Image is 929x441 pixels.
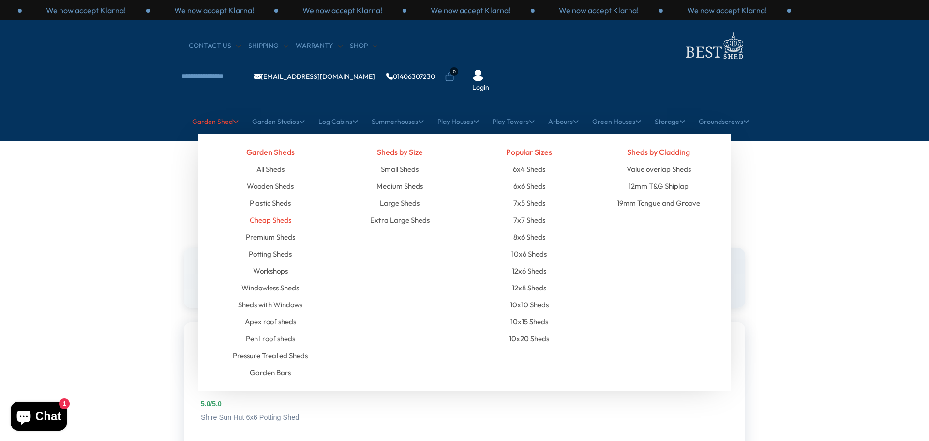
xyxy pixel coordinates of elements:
[253,262,288,279] a: Workshops
[184,151,745,179] h1: Customer Reviews
[192,109,239,134] a: Garden Shed
[250,212,291,228] a: Cheap Sheds
[201,412,728,422] div: Shire Sun Hut 6x6 Potting Shed
[601,143,717,161] h4: Sheds by Cladding
[381,161,419,178] a: Small Sheds
[680,30,748,61] img: logo
[248,41,288,51] a: Shipping
[249,245,292,262] a: Potting Sheds
[233,347,308,364] a: Pressure Treated Sheds
[350,41,377,51] a: Shop
[687,5,767,15] p: We now accept Klarna!
[431,5,510,15] p: We now accept Klarna!
[559,5,639,15] p: We now accept Klarna!
[627,161,691,178] a: Value overlap Sheds
[655,109,685,134] a: Storage
[254,73,375,80] a: [EMAIL_ADDRESS][DOMAIN_NAME]
[150,5,278,15] div: 2 / 3
[278,5,406,15] div: 3 / 3
[511,245,547,262] a: 10x6 Sheds
[406,5,535,15] div: 1 / 3
[213,143,328,161] h4: Garden Sheds
[246,330,295,347] a: Pent roof sheds
[184,198,745,221] h2: eBay Reviews
[699,109,749,134] a: Groundscrews
[372,109,424,134] a: Summerhouses
[617,195,700,212] a: 19mm Tongue and Groove
[245,313,296,330] a: Apex roof sheds
[513,161,545,178] a: 6x4 Sheds
[250,364,291,381] a: Garden Bars
[450,67,458,76] span: 0
[241,279,299,296] a: Windowless Sheds
[46,5,126,15] p: We now accept Klarna!
[510,296,549,313] a: 10x10 Sheds
[472,83,489,92] a: Login
[548,109,579,134] a: Arbours
[380,195,420,212] a: Large Sheds
[302,5,382,15] p: We now accept Klarna!
[535,5,663,15] div: 2 / 3
[510,313,548,330] a: 10x15 Sheds
[493,109,535,134] a: Play Towers
[512,279,546,296] a: 12x8 Sheds
[437,109,479,134] a: Play Houses
[318,109,358,134] a: Log Cabins
[343,143,458,161] h4: Sheds by Size
[250,195,291,212] a: Plastic Sheds
[174,5,254,15] p: We now accept Klarna!
[513,212,545,228] a: 7x7 Sheds
[370,212,430,228] a: Extra Large Sheds
[513,195,545,212] a: 7x5 Sheds
[592,109,641,134] a: Green Houses
[472,143,587,161] h4: Popular Sizes
[513,178,545,195] a: 6x6 Sheds
[8,402,70,433] inbox-online-store-chat: Shopify online store chat
[296,41,343,51] a: Warranty
[252,109,305,134] a: Garden Studios
[256,161,285,178] a: All Sheds
[184,226,745,238] p: Trusted feedback from our eBay customers
[472,70,484,81] img: User Icon
[376,178,423,195] a: Medium Sheds
[22,5,150,15] div: 1 / 3
[238,296,302,313] a: Sheds with Windows
[445,72,454,82] a: 0
[513,228,545,245] a: 8x6 Sheds
[629,178,689,195] a: 12mm T&G Shiplap
[512,262,546,279] a: 12x6 Sheds
[201,399,728,409] div: 5.0/5.0
[247,178,294,195] a: Wooden Sheds
[663,5,791,15] div: 3 / 3
[509,330,549,347] a: 10x20 Sheds
[246,228,295,245] a: Premium Sheds
[386,73,435,80] a: 01406307230
[189,41,241,51] a: CONTACT US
